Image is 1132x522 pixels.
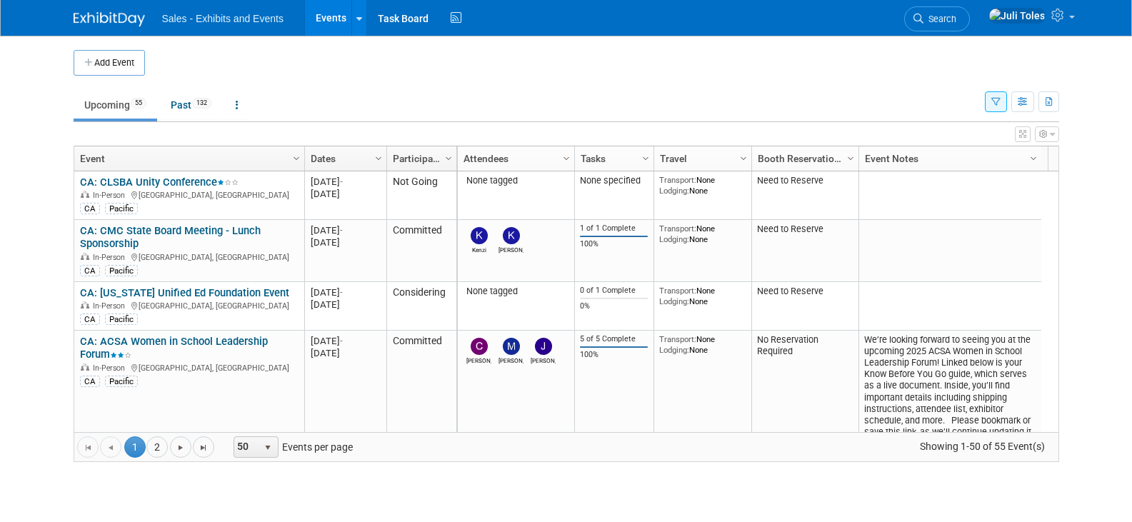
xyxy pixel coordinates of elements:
[751,220,858,282] td: Need to Reserve
[738,153,749,164] span: Column Settings
[464,146,565,171] a: Attendees
[1026,146,1041,168] a: Column Settings
[192,98,211,109] span: 132
[105,376,138,387] div: Pacific
[581,146,644,171] a: Tasks
[659,175,696,185] span: Transport:
[660,146,742,171] a: Travel
[81,301,89,308] img: In-Person Event
[580,350,648,360] div: 100%
[291,153,302,164] span: Column Settings
[580,224,648,234] div: 1 of 1 Complete
[198,442,209,453] span: Go to the last page
[988,8,1046,24] img: Juli Toles
[463,175,568,186] div: None tagged
[289,146,304,168] a: Column Settings
[170,436,191,458] a: Go to the next page
[105,265,138,276] div: Pacific
[559,146,574,168] a: Column Settings
[311,224,380,236] div: [DATE]
[371,146,386,168] a: Column Settings
[659,224,696,234] span: Transport:
[93,191,129,200] span: In-Person
[77,436,99,458] a: Go to the first page
[80,146,295,171] a: Event
[386,220,456,282] td: Committed
[751,171,858,220] td: Need to Reserve
[93,301,129,311] span: In-Person
[471,338,488,355] img: Christine Lurz
[311,335,380,347] div: [DATE]
[311,176,380,188] div: [DATE]
[80,299,298,311] div: [GEOGRAPHIC_DATA], [GEOGRAPHIC_DATA]
[659,224,746,244] div: None None
[466,244,491,254] div: Kenzi Murray
[80,189,298,201] div: [GEOGRAPHIC_DATA], [GEOGRAPHIC_DATA]
[580,301,648,311] div: 0%
[659,175,746,196] div: None None
[74,50,145,76] button: Add Event
[531,355,556,364] div: Jerika Salvador
[311,188,380,200] div: [DATE]
[146,436,168,458] a: 2
[105,442,116,453] span: Go to the previous page
[105,313,138,325] div: Pacific
[906,436,1058,456] span: Showing 1-50 of 55 Event(s)
[160,91,222,119] a: Past132
[441,146,456,168] a: Column Settings
[262,442,274,453] span: select
[80,251,298,263] div: [GEOGRAPHIC_DATA], [GEOGRAPHIC_DATA]
[471,227,488,244] img: Kenzi Murray
[81,363,89,371] img: In-Person Event
[215,436,367,458] span: Events per page
[340,336,343,346] span: -
[80,376,100,387] div: CA
[162,13,284,24] span: Sales - Exhibits and Events
[81,191,89,198] img: In-Person Event
[124,436,146,458] span: 1
[638,146,653,168] a: Column Settings
[659,286,696,296] span: Transport:
[659,234,689,244] span: Lodging:
[659,334,746,355] div: None None
[1028,153,1039,164] span: Column Settings
[340,287,343,298] span: -
[80,224,261,251] a: CA: CMC State Board Meeting - Lunch Sponsorship
[311,236,380,249] div: [DATE]
[463,286,568,297] div: None tagged
[80,203,100,214] div: CA
[535,338,552,355] img: Jerika Salvador
[82,442,94,453] span: Go to the first page
[393,146,447,171] a: Participation
[74,12,145,26] img: ExhibitDay
[105,203,138,214] div: Pacific
[340,225,343,236] span: -
[843,146,858,168] a: Column Settings
[580,286,648,296] div: 0 of 1 Complete
[758,146,849,171] a: Booth Reservation Status
[93,363,129,373] span: In-Person
[193,436,214,458] a: Go to the last page
[80,265,100,276] div: CA
[80,313,100,325] div: CA
[234,437,259,457] span: 50
[175,442,186,453] span: Go to the next page
[561,153,572,164] span: Column Settings
[373,153,384,164] span: Column Settings
[580,175,648,186] div: None specified
[640,153,651,164] span: Column Settings
[340,176,343,187] span: -
[80,361,298,373] div: [GEOGRAPHIC_DATA], [GEOGRAPHIC_DATA]
[659,186,689,196] span: Lodging:
[80,335,268,361] a: CA: ACSA Women in School Leadership Forum
[311,298,380,311] div: [DATE]
[443,153,454,164] span: Column Settings
[386,282,456,331] td: Considering
[74,91,157,119] a: Upcoming55
[751,282,858,331] td: Need to Reserve
[923,14,956,24] span: Search
[503,338,520,355] img: Melissa Fowler
[311,146,377,171] a: Dates
[499,355,524,364] div: Melissa Fowler
[466,355,491,364] div: Christine Lurz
